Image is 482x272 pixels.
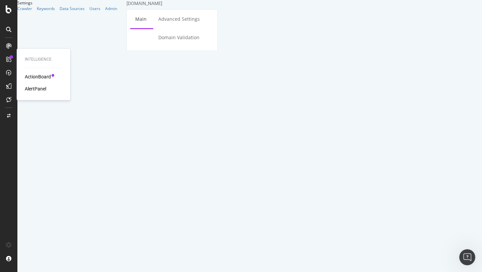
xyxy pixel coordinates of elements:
a: Data Sources [60,6,85,11]
a: Keywords [37,6,55,11]
a: HTML Extract [8,47,48,65]
a: Users [89,6,100,11]
a: Domain Validation [31,28,83,47]
a: Advanced Settings [31,10,83,28]
a: Crawler [17,6,32,11]
a: Main [8,10,30,28]
div: Intelligence [25,57,62,62]
iframe: Intercom live chat [459,249,475,265]
a: Admin [105,6,117,11]
a: AlertPanel [25,85,46,92]
a: Scheduling [50,47,85,65]
a: ActionBoard [25,73,51,80]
